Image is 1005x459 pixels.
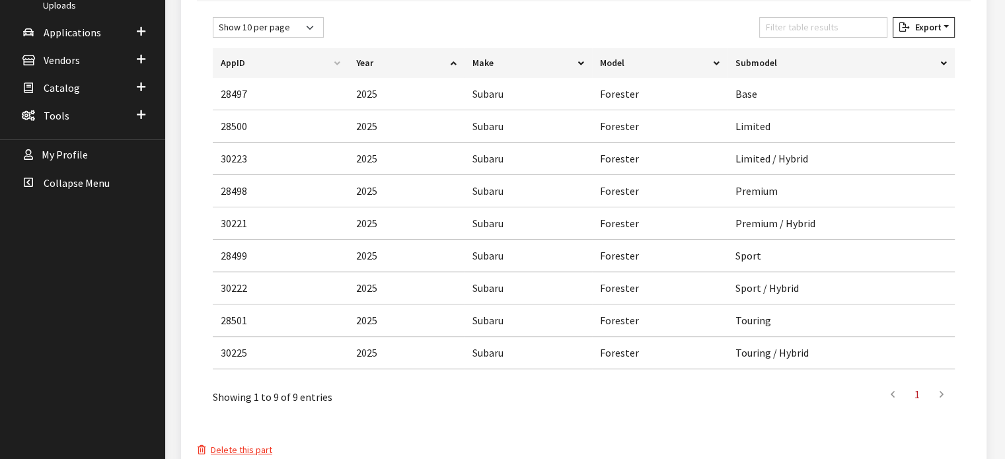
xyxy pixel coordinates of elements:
[727,337,955,369] td: Touring / Hybrid
[465,143,592,175] td: Subaru
[197,442,273,458] button: Delete this part
[213,240,348,272] td: 28499
[348,207,465,240] td: 2025
[213,110,348,143] td: 28500
[465,48,592,78] th: Make: activate to sort column ascending
[348,304,465,337] td: 2025
[213,304,348,337] td: 28501
[727,110,955,143] td: Limited
[348,175,465,207] td: 2025
[727,272,955,304] td: Sport / Hybrid
[727,240,955,272] td: Sport
[213,78,348,110] td: 28497
[909,21,941,33] span: Export
[592,78,727,110] td: Forester
[465,272,592,304] td: Subaru
[44,176,110,190] span: Collapse Menu
[905,381,929,407] a: 1
[348,143,465,175] td: 2025
[727,78,955,110] td: Base
[348,240,465,272] td: 2025
[893,17,955,38] button: Export
[213,337,348,369] td: 30225
[348,48,465,78] th: Year: activate to sort column ascending
[44,109,69,122] span: Tools
[348,272,465,304] td: 2025
[592,304,727,337] td: Forester
[213,380,513,405] div: Showing 1 to 9 of 9 entries
[592,48,727,78] th: Model: activate to sort column ascending
[465,175,592,207] td: Subaru
[727,175,955,207] td: Premium
[348,110,465,143] td: 2025
[213,143,348,175] td: 30223
[348,337,465,369] td: 2025
[44,81,80,94] span: Catalog
[592,240,727,272] td: Forester
[727,207,955,240] td: Premium / Hybrid
[592,337,727,369] td: Forester
[759,17,887,38] input: Filter table results
[465,304,592,337] td: Subaru
[213,48,348,78] th: AppID: activate to sort column ascending
[465,240,592,272] td: Subaru
[727,304,955,337] td: Touring
[44,53,80,67] span: Vendors
[465,207,592,240] td: Subaru
[592,207,727,240] td: Forester
[465,110,592,143] td: Subaru
[592,272,727,304] td: Forester
[727,143,955,175] td: Limited / Hybrid
[727,48,955,78] th: Submodel: activate to sort column ascending
[465,337,592,369] td: Subaru
[348,78,465,110] td: 2025
[213,175,348,207] td: 28498
[592,175,727,207] td: Forester
[465,78,592,110] td: Subaru
[44,26,101,39] span: Applications
[42,149,88,162] span: My Profile
[213,272,348,304] td: 30222
[592,143,727,175] td: Forester
[592,110,727,143] td: Forester
[213,207,348,240] td: 30221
